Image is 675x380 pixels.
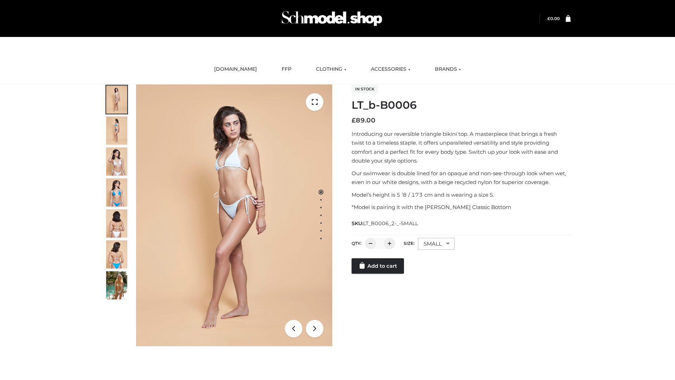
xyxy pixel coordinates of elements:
img: ArielClassicBikiniTop_CloudNine_AzureSky_OW114ECO_3-scaled.jpg [106,147,127,176]
p: Introducing our reversible triangle bikini top. A masterpiece that brings a fresh twist to a time... [352,129,571,165]
img: ArielClassicBikiniTop_CloudNine_AzureSky_OW114ECO_8-scaled.jpg [106,240,127,268]
a: BRANDS [430,62,466,77]
a: FFP [276,62,297,77]
bdi: 89.00 [352,116,375,124]
img: ArielClassicBikiniTop_CloudNine_AzureSky_OW114ECO_1-scaled.jpg [106,85,127,114]
a: ACCESSORIES [366,62,416,77]
div: SMALL [418,238,455,250]
label: QTY: [352,241,361,246]
span: In stock [352,85,378,93]
label: Size: [404,241,414,246]
p: Our swimwear is double lined for an opaque and non-see-through look when wet, even in our white d... [352,169,571,187]
a: [DOMAIN_NAME] [209,62,262,77]
span: LT_B0006_2-_-SMALL [363,220,418,227]
p: *Model is pairing it with the [PERSON_NAME] Classic Bottom [352,203,571,212]
span: £ [352,116,356,124]
img: Arieltop_CloudNine_AzureSky2.jpg [106,271,127,299]
img: Schmodel Admin 964 [279,5,385,32]
bdi: 0.00 [547,16,560,21]
a: £0.00 [547,16,560,21]
img: ArielClassicBikiniTop_CloudNine_AzureSky_OW114ECO_4-scaled.jpg [106,178,127,207]
p: Model’s height is 5 ‘8 / 173 cm and is wearing a size S. [352,190,571,199]
a: CLOTHING [311,62,352,77]
img: ArielClassicBikiniTop_CloudNine_AzureSky_OW114ECO_1 [136,84,332,346]
img: ArielClassicBikiniTop_CloudNine_AzureSky_OW114ECO_7-scaled.jpg [106,209,127,237]
h1: LT_b-B0006 [352,99,571,112]
a: Add to cart [352,258,404,274]
span: SKU: [352,219,419,228]
img: ArielClassicBikiniTop_CloudNine_AzureSky_OW114ECO_2-scaled.jpg [106,116,127,145]
span: £ [547,16,550,21]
